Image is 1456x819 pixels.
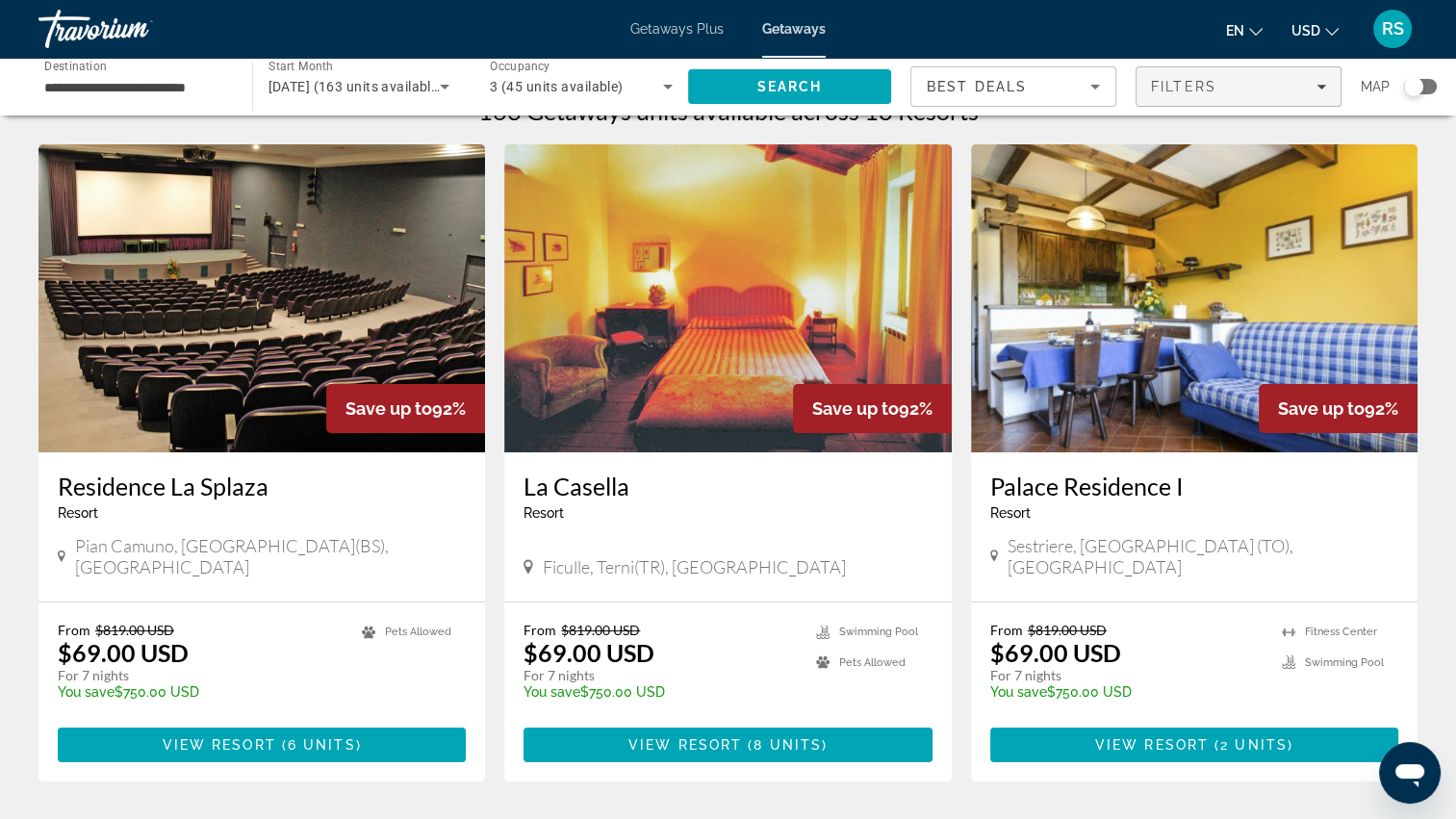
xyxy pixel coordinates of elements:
[1382,19,1404,38] span: RS
[524,505,564,521] span: Resort
[75,535,466,577] span: Pian Camuno, [GEOGRAPHIC_DATA](BS), [GEOGRAPHIC_DATA]
[1008,535,1398,577] span: Sestriere, [GEOGRAPHIC_DATA] (TO), [GEOGRAPHIC_DATA]
[1226,16,1263,44] button: Change language
[927,75,1100,98] mat-select: Sort by
[839,656,906,669] span: Pets Allowed
[990,472,1398,500] a: Palace Residence I
[58,684,343,700] p: $750.00 USD
[1220,737,1288,753] span: 2 units
[756,79,822,94] span: Search
[44,76,227,99] input: Select destination
[524,667,796,684] p: For 7 nights
[1209,737,1293,753] span: ( )
[1291,16,1339,44] button: Change currency
[1367,9,1418,49] button: User Menu
[762,21,826,37] a: Getaways
[268,60,333,73] span: Start Month
[927,79,1027,94] span: Best Deals
[490,60,550,73] span: Occupancy
[58,472,466,500] a: Residence La Splaza
[812,398,899,419] span: Save up to
[990,622,1023,638] span: From
[490,79,624,94] span: 3 (45 units available)
[1379,742,1441,804] iframe: Schaltfläche zum Öffnen des Messaging-Fensters
[561,622,640,638] span: $819.00 USD
[524,684,796,700] p: $750.00 USD
[688,69,892,104] button: Search
[1291,23,1320,38] span: USD
[971,144,1418,452] img: Palace Residence I
[754,737,822,753] span: 8 units
[276,737,362,753] span: ( )
[990,505,1031,521] span: Resort
[1226,23,1244,38] span: en
[524,638,654,667] p: $69.00 USD
[504,144,951,452] img: La Casella
[524,684,580,700] span: You save
[1095,737,1209,753] span: View Resort
[990,728,1398,762] button: View Resort(2 units)
[58,728,466,762] button: View Resort(6 units)
[990,638,1121,667] p: $69.00 USD
[345,398,432,419] span: Save up to
[38,4,231,54] a: Travorium
[1305,626,1377,638] span: Fitness Center
[58,505,98,521] span: Resort
[268,79,444,94] span: [DATE] (163 units available)
[38,144,485,452] img: Residence La Splaza
[58,638,189,667] p: $69.00 USD
[1305,656,1384,669] span: Swimming Pool
[1278,398,1365,419] span: Save up to
[524,622,556,638] span: From
[543,556,846,577] span: Ficulle, Terni(TR), [GEOGRAPHIC_DATA]
[1361,73,1390,100] span: Map
[524,472,932,500] a: La Casella
[1151,79,1216,94] span: Filters
[990,684,1047,700] span: You save
[524,728,932,762] button: View Resort(8 units)
[326,384,485,433] div: 92%
[288,737,356,753] span: 6 units
[44,59,107,72] span: Destination
[839,626,918,638] span: Swimming Pool
[1259,384,1418,433] div: 92%
[628,737,742,753] span: View Resort
[1136,66,1341,107] button: Filters
[58,667,343,684] p: For 7 nights
[990,684,1263,700] p: $750.00 USD
[1028,622,1107,638] span: $819.00 USD
[95,622,174,638] span: $819.00 USD
[163,737,276,753] span: View Resort
[385,626,451,638] span: Pets Allowed
[793,384,952,433] div: 92%
[58,622,90,638] span: From
[58,684,115,700] span: You save
[990,667,1263,684] p: For 7 nights
[630,21,724,37] a: Getaways Plus
[742,737,828,753] span: ( )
